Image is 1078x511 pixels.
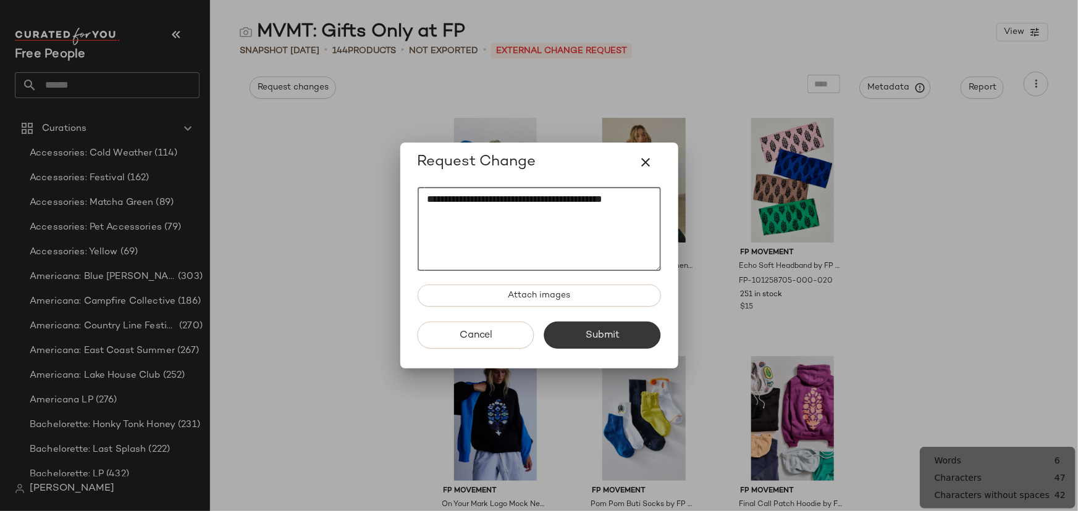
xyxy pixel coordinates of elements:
span: Submit [585,330,620,341]
button: Attach images [418,285,661,307]
span: Request Change [418,152,536,172]
button: Cancel [418,322,534,349]
button: Submit [544,322,661,349]
span: Cancel [458,330,492,341]
span: Attach images [507,291,570,301]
